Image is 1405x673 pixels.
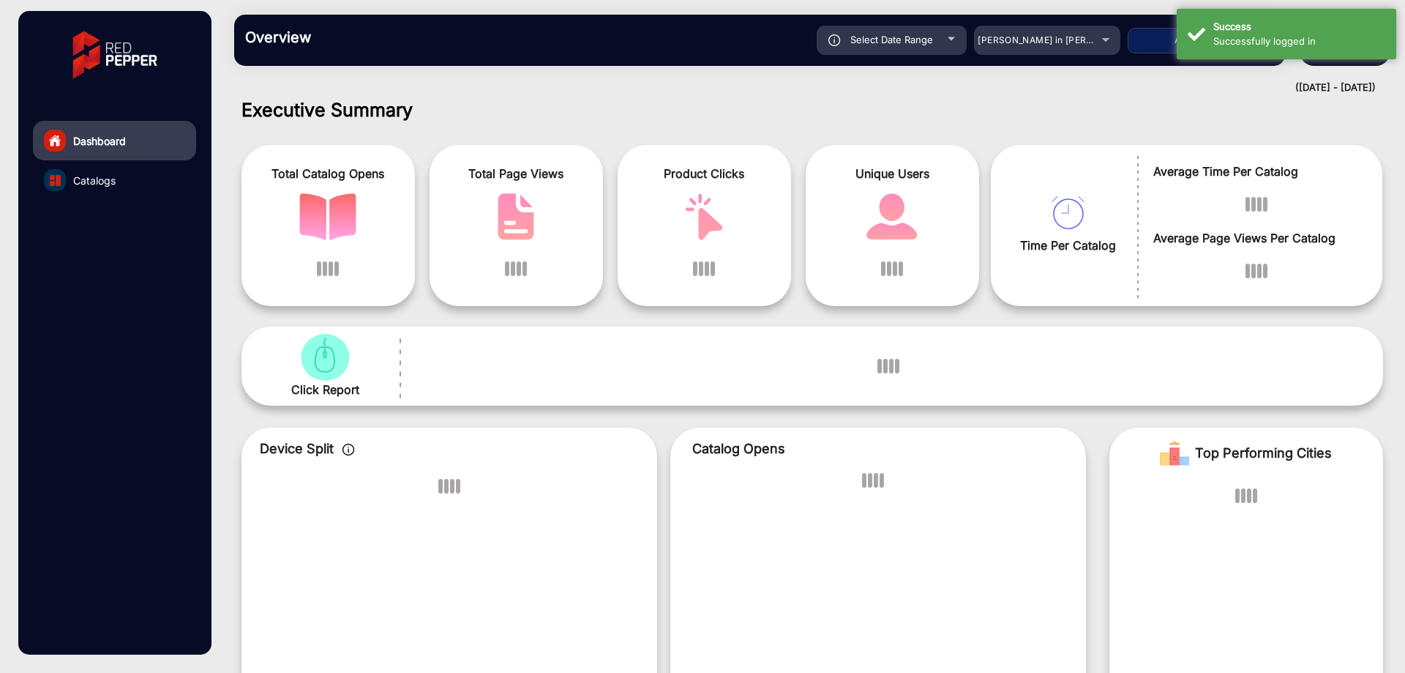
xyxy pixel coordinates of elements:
span: Unique Users [817,165,968,182]
span: Top Performing Cities [1195,439,1332,468]
img: catalog [1052,196,1084,229]
span: Total Page Views [441,165,592,182]
button: Apply [1128,28,1245,53]
h1: Executive Summary [241,99,1383,121]
span: Total Catalog Opens [252,165,404,182]
img: catalog [299,193,356,240]
span: Average Time Per Catalog [1153,163,1360,180]
span: Average Page Views Per Catalog [1153,229,1360,247]
img: catalog [50,175,61,186]
img: icon [828,34,841,46]
a: Dashboard [33,121,196,160]
img: catalog [863,193,921,240]
img: Rank image [1160,439,1189,468]
img: vmg-logo [62,18,168,92]
span: Click Report [291,381,359,398]
span: Catalogs [73,173,116,188]
img: icon [342,444,355,456]
h3: Overview [245,29,450,46]
div: Success [1213,20,1385,34]
p: Catalog Opens [692,439,1064,458]
div: ([DATE] - [DATE]) [220,81,1376,95]
img: catalog [296,334,353,381]
span: [PERSON_NAME] in [PERSON_NAME] [978,34,1139,45]
span: Product Clicks [629,165,780,182]
div: Successfully logged in [1213,34,1385,49]
img: catalog [675,193,733,240]
span: Select Date Range [850,34,933,45]
img: catalog [487,193,544,240]
span: Device Split [260,441,334,456]
span: Dashboard [73,133,126,149]
a: Catalogs [33,160,196,200]
img: home [48,134,61,147]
